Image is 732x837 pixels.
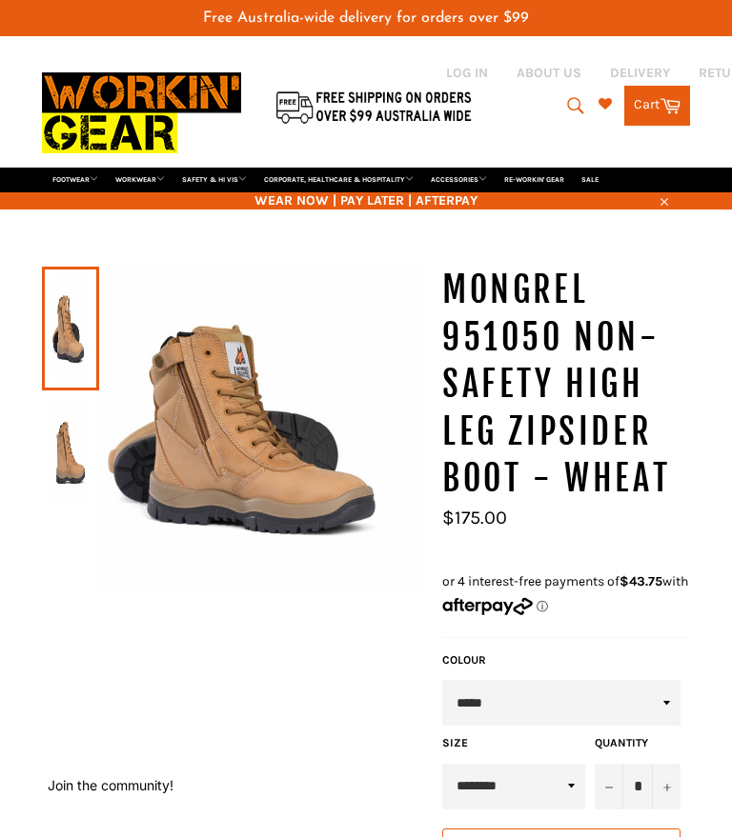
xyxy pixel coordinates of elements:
[610,64,670,82] a: DELIVERY
[517,64,581,82] a: ABOUT US
[652,764,681,809] button: Increase item quantity by one
[595,764,623,809] button: Reduce item quantity by one
[256,168,421,192] a: CORPORATE, HEALTHCARE & HOSPITALITY
[42,59,241,167] img: Workin Gear leaders in Workwear, Safety Boots, PPE, Uniforms. Australia's No.1 in Workwear
[99,267,423,590] img: MONGREL 951050 Non-Safety High Leg Zipsider Boot - Wheat - Workin' Gear
[174,168,254,192] a: SAFETY & HI VIS
[108,168,173,192] a: WORKWEAR
[42,191,690,209] span: WEAR NOW | PAY LATER | AFTERPAY
[442,267,690,503] h1: MONGREL 951050 Non-Safety High Leg Zipsider Boot - Wheat
[203,10,529,26] span: Free Australia-wide delivery for orders over $99
[442,507,507,528] span: $175.00
[595,735,681,751] label: Quantity
[45,168,106,192] a: FOOTWEAR
[274,88,474,126] img: Flat $9.95 shipping Australia wide
[624,86,690,126] a: Cart
[497,168,572,192] a: RE-WORKIN' GEAR
[51,400,90,505] img: MONGREL 951050 Non-Safety High Leg Zipsider Boot - Wheat - Workin' Gear
[442,652,681,668] label: COLOUR
[48,777,173,793] button: Join the community!
[574,168,606,192] a: SALE
[423,168,495,192] a: ACCESSORIES
[442,735,585,751] label: Size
